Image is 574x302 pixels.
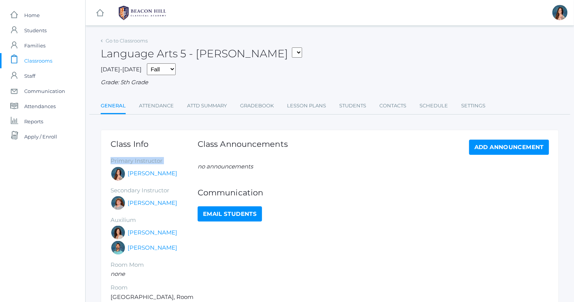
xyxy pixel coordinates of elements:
a: Students [339,98,366,113]
h5: Auxilium [111,217,198,223]
em: no announcements [198,163,253,170]
span: Reports [24,114,43,129]
div: Rebecca Salazar [552,5,568,20]
h2: Language Arts 5 - [PERSON_NAME] [101,48,302,60]
img: BHCALogos-05-308ed15e86a5a0abce9b8dd61676a3503ac9727e845dece92d48e8588c001991.png [114,3,171,22]
span: Classrooms [24,53,52,68]
a: [PERSON_NAME] [128,199,177,208]
span: Communication [24,83,65,99]
span: Attendances [24,99,56,114]
a: Email Students [198,206,262,222]
a: [PERSON_NAME] [128,228,177,237]
div: Grade: 5th Grade [101,78,559,87]
span: Staff [24,68,35,83]
a: Add Announcement [469,140,549,155]
h1: Communication [198,188,549,197]
a: Lesson Plans [287,98,326,113]
a: Settings [461,98,485,113]
a: [PERSON_NAME] [128,169,177,178]
a: [PERSON_NAME] [128,244,177,252]
h5: Secondary Instructor [111,187,198,194]
h1: Class Announcements [198,140,288,153]
a: Go to Classrooms [106,38,148,44]
span: Home [24,8,40,23]
span: [DATE]-[DATE] [101,66,142,73]
h5: Primary Instructor [111,158,198,164]
a: Attendance [139,98,174,113]
a: Contacts [379,98,406,113]
a: Schedule [420,98,448,113]
em: none [111,270,125,277]
span: Apply / Enroll [24,129,57,144]
span: Families [24,38,45,53]
span: Students [24,23,47,38]
a: Gradebook [240,98,274,113]
div: Westen Taylor [111,240,126,255]
div: Cari Burke [111,225,126,240]
div: Rebecca Salazar [111,166,126,181]
h1: Class Info [111,140,198,148]
a: Attd Summary [187,98,227,113]
h5: Room Mom [111,262,198,268]
div: Sarah Bence [111,195,126,211]
a: General [101,98,126,115]
h5: Room [111,285,198,291]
